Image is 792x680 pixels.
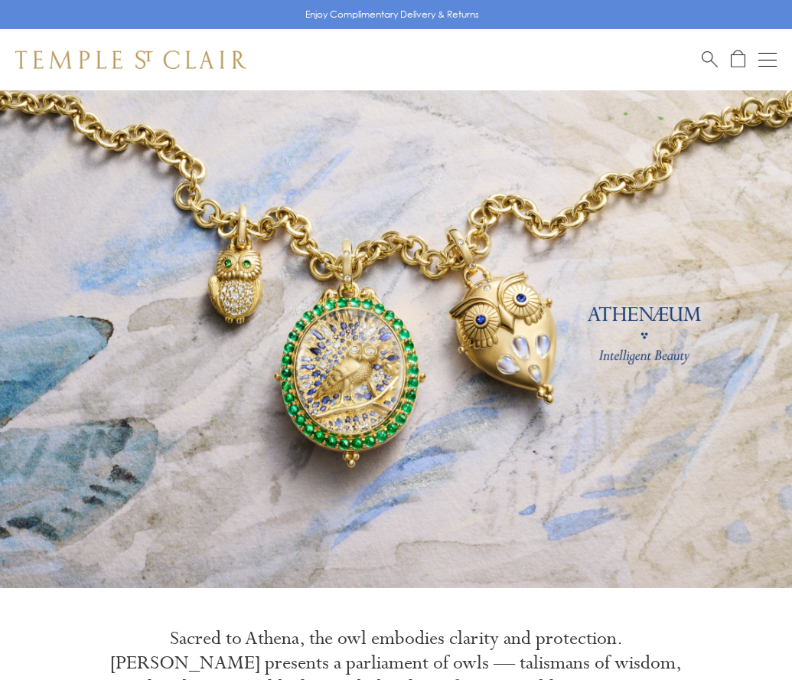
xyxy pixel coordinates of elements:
button: Open navigation [758,51,777,69]
a: Search [702,50,718,69]
p: Enjoy Complimentary Delivery & Returns [305,7,479,22]
img: Temple St. Clair [15,51,246,69]
a: Open Shopping Bag [731,50,745,69]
